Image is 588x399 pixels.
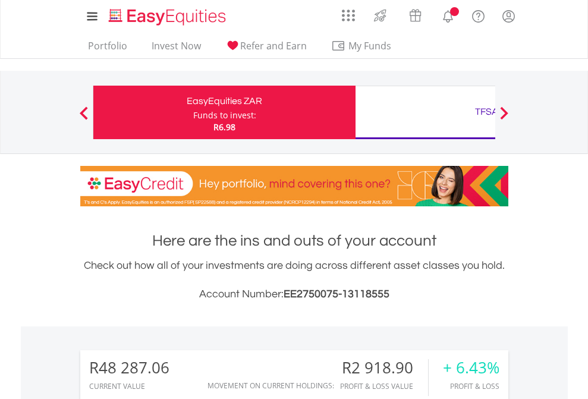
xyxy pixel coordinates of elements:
h3: Account Number: [80,286,508,303]
img: EasyEquities_Logo.png [106,7,231,27]
div: Funds to invest: [193,109,256,121]
img: thrive-v2.svg [370,6,390,25]
button: Next [492,112,516,124]
span: R6.98 [213,121,235,133]
div: Profit & Loss [443,382,499,390]
a: Invest Now [147,40,206,58]
h1: Here are the ins and outs of your account [80,230,508,252]
a: Vouchers [398,3,433,25]
div: Profit & Loss Value [340,382,428,390]
div: Movement on Current Holdings: [207,382,334,389]
img: vouchers-v2.svg [405,6,425,25]
div: EasyEquities ZAR [100,93,348,109]
a: AppsGrid [334,3,363,22]
a: Notifications [433,3,463,27]
div: CURRENT VALUE [89,382,169,390]
div: + 6.43% [443,359,499,376]
a: Refer and Earn [221,40,312,58]
span: My Funds [331,38,409,54]
a: FAQ's and Support [463,3,493,27]
img: EasyCredit Promotion Banner [80,166,508,206]
a: Portfolio [83,40,132,58]
a: Home page [104,3,231,27]
div: R48 287.06 [89,359,169,376]
div: Check out how all of your investments are doing across different asset classes you hold. [80,257,508,303]
a: My Profile [493,3,524,29]
span: Refer and Earn [240,39,307,52]
img: grid-menu-icon.svg [342,9,355,22]
div: R2 918.90 [340,359,428,376]
button: Previous [72,112,96,124]
span: EE2750075-13118555 [284,288,389,300]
